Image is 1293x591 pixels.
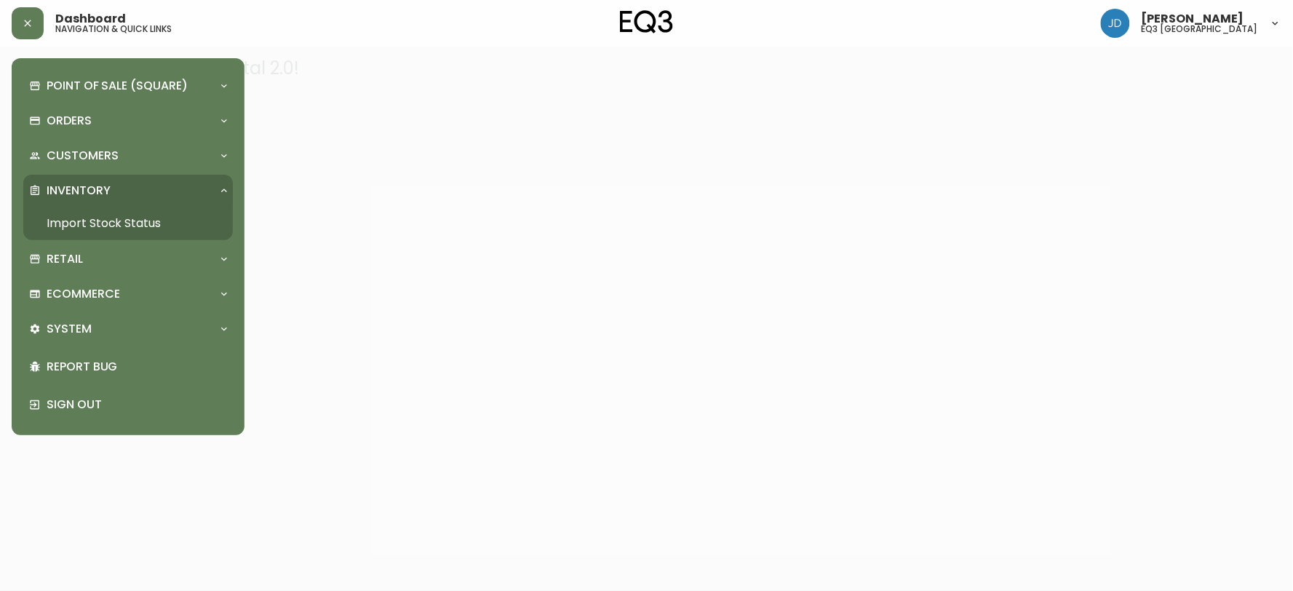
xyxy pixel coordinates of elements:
[55,25,172,33] h5: navigation & quick links
[23,386,233,424] div: Sign Out
[47,397,227,413] p: Sign Out
[55,13,126,25] span: Dashboard
[47,321,92,337] p: System
[47,251,83,267] p: Retail
[23,140,233,172] div: Customers
[23,313,233,345] div: System
[1101,9,1130,38] img: f07b9737c812aa98c752eabb4ed83364
[1142,13,1244,25] span: [PERSON_NAME]
[23,105,233,137] div: Orders
[47,286,120,302] p: Ecommerce
[47,183,111,199] p: Inventory
[23,175,233,207] div: Inventory
[23,70,233,102] div: Point of Sale (Square)
[47,78,188,94] p: Point of Sale (Square)
[23,207,233,240] a: Import Stock Status
[47,359,227,375] p: Report Bug
[47,148,119,164] p: Customers
[620,10,674,33] img: logo
[47,113,92,129] p: Orders
[23,278,233,310] div: Ecommerce
[23,348,233,386] div: Report Bug
[23,243,233,275] div: Retail
[1142,25,1258,33] h5: eq3 [GEOGRAPHIC_DATA]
